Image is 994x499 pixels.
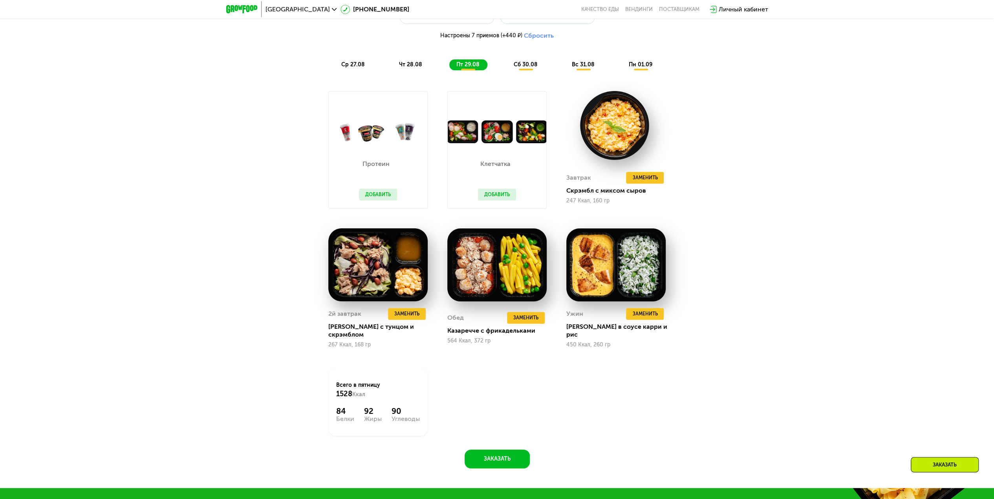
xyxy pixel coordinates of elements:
span: пт 29.08 [456,61,480,68]
div: [PERSON_NAME] с тунцом и скрэмблом [328,323,434,339]
a: Качество еды [581,6,619,13]
div: [PERSON_NAME] в соусе карри и рис [566,323,672,339]
div: Заказать [911,457,979,472]
div: 2й завтрак [328,308,361,320]
button: Заменить [626,172,664,184]
button: Сбросить [524,32,554,40]
button: Добавить [359,189,397,200]
div: Обед [447,312,464,324]
div: Ужин [566,308,583,320]
span: ср 27.08 [341,61,365,68]
span: Заменить [513,314,538,322]
div: Скрэмбл с миксом сыров [566,187,672,195]
a: Вендинги [625,6,653,13]
a: [PHONE_NUMBER] [340,5,409,14]
div: 450 Ккал, 260 гр [566,342,666,348]
div: Белки [336,416,354,422]
span: 1528 [336,390,352,398]
div: Углеводы [392,416,420,422]
div: 92 [364,406,382,416]
div: 84 [336,406,354,416]
span: вс 31.08 [572,61,595,68]
button: Заменить [388,308,426,320]
span: Заменить [632,174,657,182]
button: Заменить [626,308,664,320]
span: Заменить [632,310,657,318]
button: Добавить [478,189,516,200]
button: Заменить [507,312,545,324]
div: Личный кабинет [719,5,768,14]
div: поставщикам [659,6,699,13]
p: Протеин [359,161,393,167]
div: 564 Ккал, 372 гр [447,338,547,344]
span: сб 30.08 [514,61,538,68]
div: Казаречче с фрикадельками [447,327,553,335]
button: Заказать [465,450,530,468]
div: 267 Ккал, 168 гр [328,342,428,348]
span: Заменить [394,310,419,318]
span: Настроены 7 приемов (+440 ₽) [440,33,522,38]
span: чт 28.08 [399,61,422,68]
div: Всего в пятницу [336,381,420,399]
p: Клетчатка [478,161,512,167]
span: пн 01.09 [629,61,652,68]
div: 247 Ккал, 160 гр [566,198,666,204]
div: 90 [392,406,420,416]
div: Завтрак [566,172,591,184]
span: [GEOGRAPHIC_DATA] [265,6,330,13]
span: Ккал [352,391,365,398]
div: Жиры [364,416,382,422]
